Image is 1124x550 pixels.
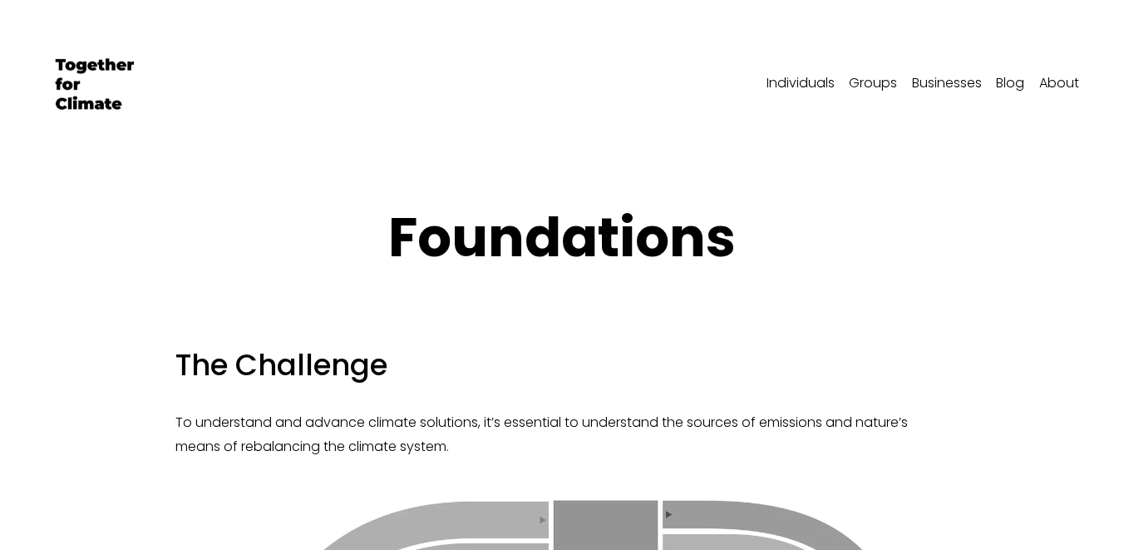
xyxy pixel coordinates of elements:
a: Individuals [767,71,835,97]
strong: Foundations [388,200,736,275]
h3: The Challenge [175,345,949,384]
a: Businesses [912,71,982,97]
a: About [1039,71,1079,97]
a: Blog [996,71,1024,97]
img: Together for Climate [45,34,145,134]
a: Groups [849,71,897,97]
p: To understand and advance climate solutions, it’s essential to understand the sources of emission... [175,411,949,459]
